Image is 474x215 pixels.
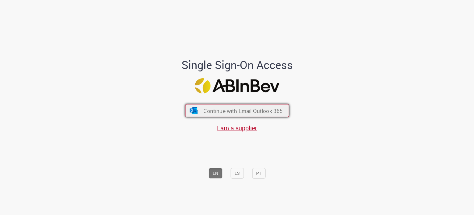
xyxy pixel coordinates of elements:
[203,107,283,114] span: Continue with Email Outlook 365
[152,59,323,71] h1: Single Sign-On Access
[185,104,289,117] button: ícone Azure/Microsoft 360 Continue with Email Outlook 365
[195,78,279,93] img: Logo ABInBev
[217,124,257,132] a: I am a supplier
[231,168,244,178] button: ES
[252,168,265,178] button: PT
[209,168,222,178] button: EN
[189,107,198,114] img: ícone Azure/Microsoft 360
